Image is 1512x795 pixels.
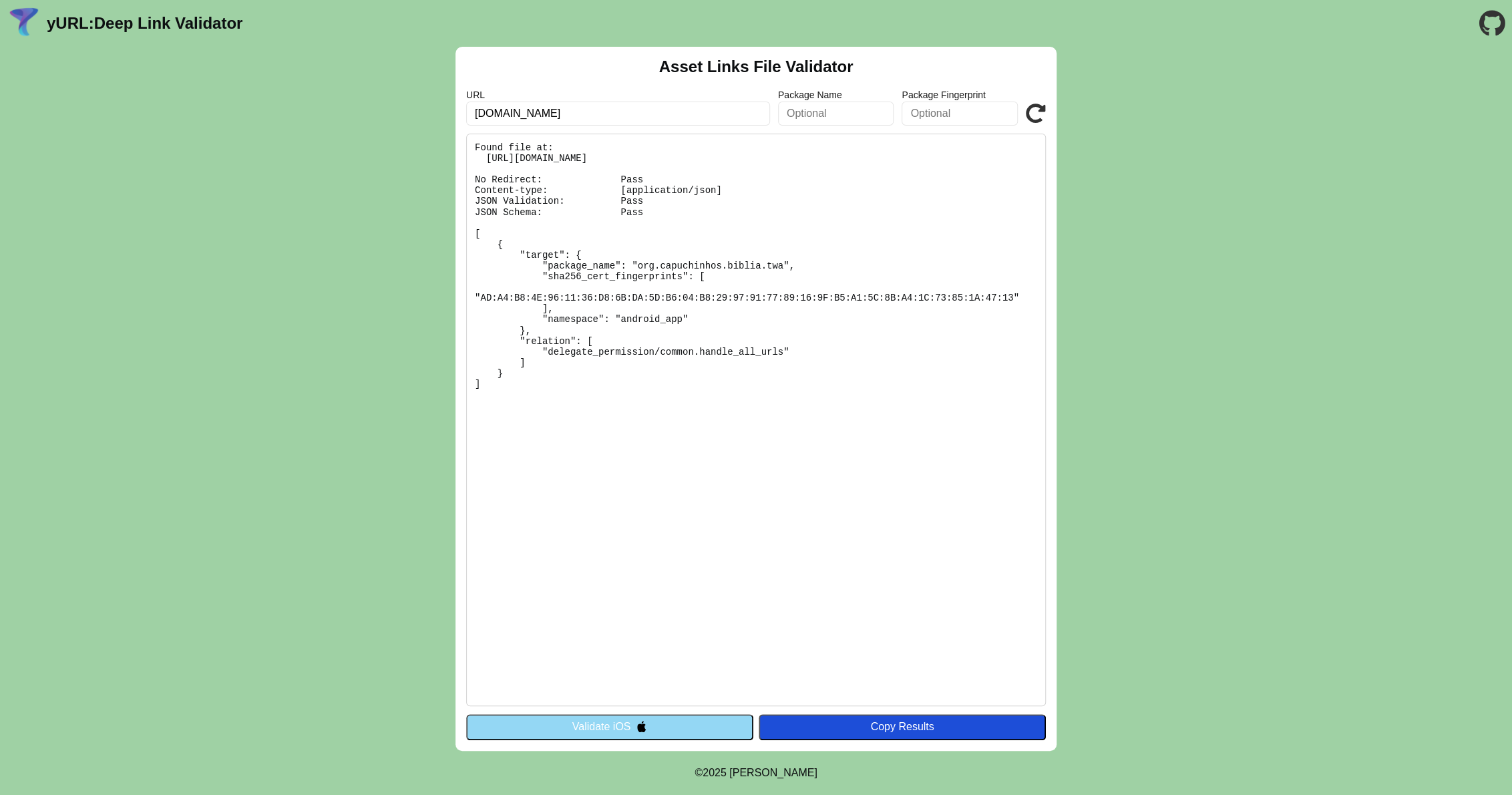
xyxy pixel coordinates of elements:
label: URL [466,90,770,100]
footer: © [695,751,817,795]
img: appleIcon.svg [636,721,647,732]
a: Michael Ibragimchayev's Personal Site [729,767,817,778]
input: Optional [902,102,1018,126]
h2: Asset Links File Validator [659,57,854,76]
input: Required [466,102,770,126]
pre: Found file at: [URL][DOMAIN_NAME] No Redirect: Pass Content-type: [application/json] JSON Validat... [466,134,1046,706]
img: yURL Logo [7,6,41,41]
button: Copy Results [759,714,1046,740]
button: Validate iOS [466,714,753,740]
a: yURL:Deep Link Validator [47,14,242,33]
input: Optional [778,102,894,126]
span: 2025 [703,767,727,778]
label: Package Fingerprint [902,90,1018,100]
div: Copy Results [765,721,1039,733]
label: Package Name [778,90,894,100]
